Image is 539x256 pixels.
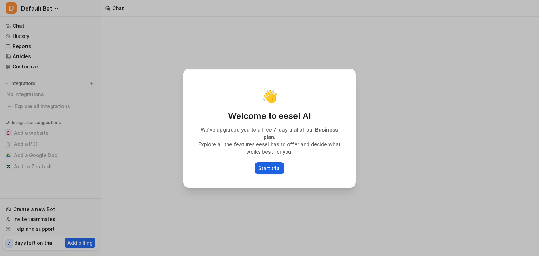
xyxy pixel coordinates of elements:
button: Start trial [255,162,284,174]
p: 👋 [262,89,278,103]
p: Explore all the features eesel has to offer and decide what works best for you. [191,141,348,155]
p: We’ve upgraded you to a free 7-day trial of our [191,126,348,141]
p: Welcome to eesel AI [191,110,348,122]
p: Start trial [258,164,281,172]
